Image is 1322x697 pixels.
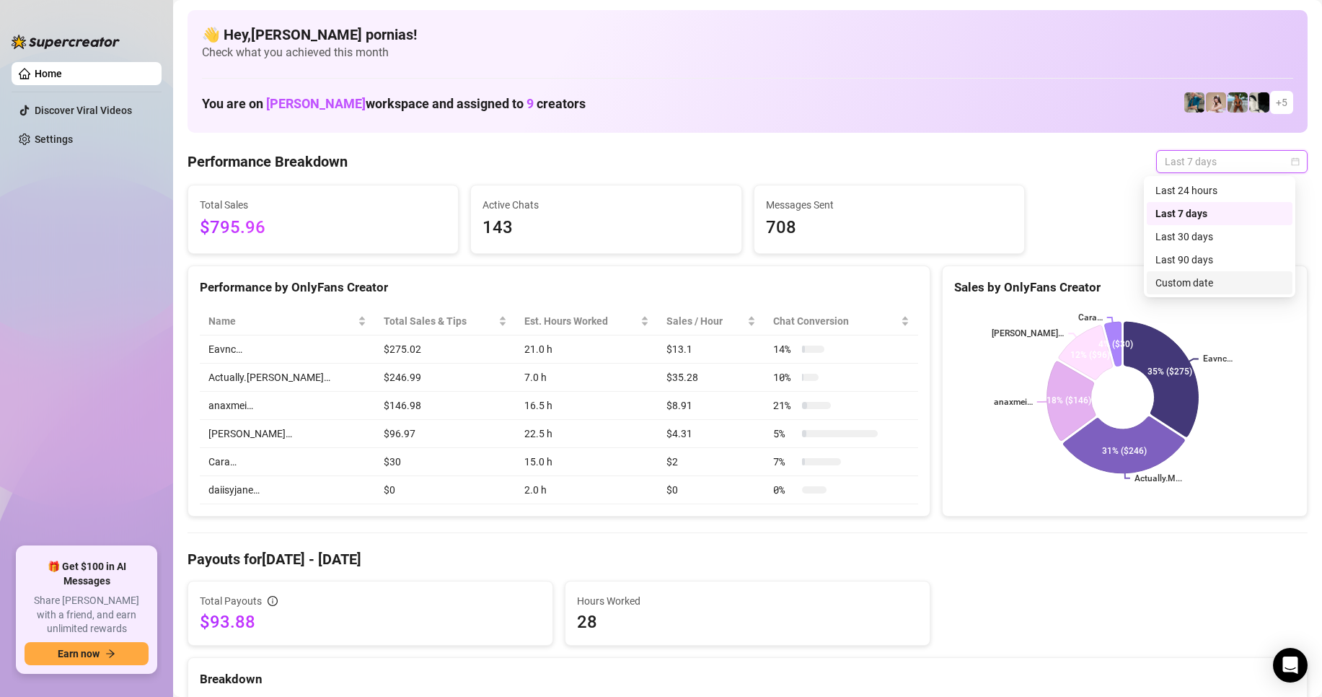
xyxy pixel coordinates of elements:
[524,313,637,329] div: Est. Hours Worked
[773,313,898,329] span: Chat Conversion
[200,392,375,420] td: anaxmei…
[658,307,765,336] th: Sales / Hour
[1273,648,1308,683] div: Open Intercom Messenger
[188,152,348,172] h4: Performance Breakdown
[25,560,149,588] span: 🎁 Get $100 in AI Messages
[375,420,516,448] td: $96.97
[516,364,657,392] td: 7.0 h
[1147,179,1292,202] div: Last 24 hours
[1276,95,1287,110] span: + 5
[658,392,765,420] td: $8.91
[658,420,765,448] td: $4.31
[516,336,657,364] td: 21.0 h
[1203,354,1233,364] text: Eavnc…
[1206,92,1226,113] img: anaxmei
[375,392,516,420] td: $146.98
[1165,151,1299,172] span: Last 7 days
[200,336,375,364] td: Eavnc…
[1155,229,1284,245] div: Last 30 days
[658,364,765,392] td: $35.28
[202,25,1293,45] h4: 👋 Hey, [PERSON_NAME] pornias !
[200,448,375,476] td: Cara…
[658,336,765,364] td: $13.1
[1155,206,1284,222] div: Last 7 days
[200,364,375,392] td: Actually.[PERSON_NAME]…
[773,454,796,470] span: 7 %
[200,420,375,448] td: [PERSON_NAME]…
[202,96,586,112] h1: You are on workspace and assigned to creators
[994,397,1033,407] text: anaxmei…
[1147,225,1292,248] div: Last 30 days
[1184,92,1204,113] img: Eavnc
[1155,183,1284,198] div: Last 24 hours
[577,593,918,609] span: Hours Worked
[482,197,729,213] span: Active Chats
[516,392,657,420] td: 16.5 h
[1155,275,1284,291] div: Custom date
[482,214,729,242] span: 143
[516,420,657,448] td: 22.5 h
[526,96,534,111] span: 9
[375,448,516,476] td: $30
[1147,202,1292,225] div: Last 7 days
[375,476,516,504] td: $0
[200,307,375,336] th: Name
[773,398,796,413] span: 21 %
[1147,271,1292,294] div: Custom date
[188,549,1308,569] h4: Payouts for [DATE] - [DATE]
[35,105,132,116] a: Discover Viral Videos
[766,214,1013,242] span: 708
[25,642,149,665] button: Earn nowarrow-right
[202,45,1293,61] span: Check what you achieved this month
[773,369,796,385] span: 10 %
[992,328,1064,338] text: [PERSON_NAME]…
[577,610,918,634] span: 28
[200,278,918,297] div: Performance by OnlyFans Creator
[516,448,657,476] td: 15.0 h
[1134,473,1182,483] text: Actually.M...
[1078,312,1103,323] text: Cara…
[773,482,796,498] span: 0 %
[954,278,1295,297] div: Sales by OnlyFans Creator
[266,96,366,111] span: [PERSON_NAME]
[1291,157,1300,166] span: calendar
[200,610,541,634] span: $93.88
[200,670,1295,689] div: Breakdown
[516,476,657,504] td: 2.0 h
[666,313,745,329] span: Sales / Hour
[200,593,262,609] span: Total Payouts
[375,336,516,364] td: $275.02
[1228,92,1248,113] img: Libby
[773,341,796,357] span: 14 %
[12,35,120,49] img: logo-BBDzfeDw.svg
[105,649,115,659] span: arrow-right
[58,648,100,659] span: Earn now
[773,426,796,442] span: 5 %
[208,313,355,329] span: Name
[384,313,495,329] span: Total Sales & Tips
[35,133,73,145] a: Settings
[200,476,375,504] td: daiisyjane…
[268,596,278,606] span: info-circle
[766,197,1013,213] span: Messages Sent
[25,594,149,636] span: Share [PERSON_NAME] with a friend, and earn unlimited rewards
[35,68,62,79] a: Home
[200,214,446,242] span: $795.96
[200,197,446,213] span: Total Sales
[1155,252,1284,268] div: Last 90 days
[375,364,516,392] td: $246.99
[764,307,918,336] th: Chat Conversion
[658,448,765,476] td: $2
[658,476,765,504] td: $0
[375,307,516,336] th: Total Sales & Tips
[1249,92,1269,113] img: comicaltaco
[1147,248,1292,271] div: Last 90 days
